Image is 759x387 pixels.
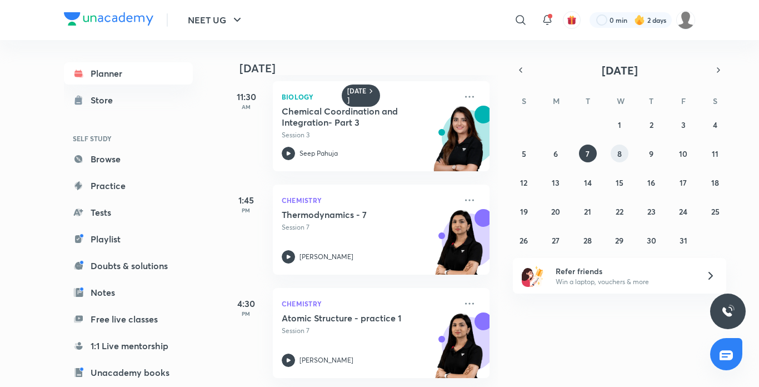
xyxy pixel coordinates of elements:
[706,145,724,162] button: October 11, 2025
[642,173,660,191] button: October 16, 2025
[515,145,533,162] button: October 5, 2025
[224,193,268,207] h5: 1:45
[64,12,153,26] img: Company Logo
[611,116,628,133] button: October 1, 2025
[649,148,653,159] abbr: October 9, 2025
[579,173,597,191] button: October 14, 2025
[520,206,528,217] abbr: October 19, 2025
[520,235,528,246] abbr: October 26, 2025
[567,15,577,25] img: avatar
[181,9,251,31] button: NEET UG
[711,177,719,188] abbr: October 18, 2025
[428,209,490,286] img: unacademy
[515,202,533,220] button: October 19, 2025
[515,231,533,249] button: October 26, 2025
[224,207,268,214] p: PM
[579,202,597,220] button: October 21, 2025
[553,148,558,159] abbr: October 6, 2025
[299,252,353,262] p: [PERSON_NAME]
[706,173,724,191] button: October 18, 2025
[556,265,692,277] h6: Refer friends
[64,228,193,250] a: Playlist
[675,145,692,162] button: October 10, 2025
[551,206,560,217] abbr: October 20, 2025
[224,310,268,317] p: PM
[721,305,735,318] img: ttu
[586,96,590,106] abbr: Tuesday
[634,14,645,26] img: streak
[64,361,193,384] a: Unacademy books
[64,89,193,111] a: Store
[347,87,367,105] h6: [DATE]
[522,265,544,287] img: referral
[711,206,720,217] abbr: October 25, 2025
[553,96,560,106] abbr: Monday
[649,96,653,106] abbr: Thursday
[642,231,660,249] button: October 30, 2025
[579,145,597,162] button: October 7, 2025
[647,206,656,217] abbr: October 23, 2025
[299,148,338,158] p: Seep Pahuja
[647,177,655,188] abbr: October 16, 2025
[552,177,560,188] abbr: October 13, 2025
[282,130,456,140] p: Session 3
[675,116,692,133] button: October 3, 2025
[611,202,628,220] button: October 22, 2025
[602,63,638,78] span: [DATE]
[618,120,621,130] abbr: October 1, 2025
[552,235,560,246] abbr: October 27, 2025
[675,202,692,220] button: October 24, 2025
[706,202,724,220] button: October 25, 2025
[64,175,193,197] a: Practice
[64,281,193,304] a: Notes
[522,148,526,159] abbr: October 5, 2025
[224,90,268,103] h5: 11:30
[515,173,533,191] button: October 12, 2025
[428,106,490,182] img: unacademy
[583,235,592,246] abbr: October 28, 2025
[64,308,193,330] a: Free live classes
[282,193,456,207] p: Chemistry
[239,62,501,75] h4: [DATE]
[680,235,687,246] abbr: October 31, 2025
[282,106,420,128] h5: Chemical Coordination and Integration- Part 3
[224,103,268,110] p: AM
[616,177,623,188] abbr: October 15, 2025
[520,177,527,188] abbr: October 12, 2025
[282,222,456,232] p: Session 7
[617,96,625,106] abbr: Wednesday
[642,202,660,220] button: October 23, 2025
[680,177,687,188] abbr: October 17, 2025
[556,277,692,287] p: Win a laptop, vouchers & more
[64,335,193,357] a: 1:1 Live mentorship
[282,209,420,220] h5: Thermodynamics - 7
[64,12,153,28] a: Company Logo
[586,148,590,159] abbr: October 7, 2025
[713,96,717,106] abbr: Saturday
[611,145,628,162] button: October 8, 2025
[617,148,622,159] abbr: October 8, 2025
[615,235,623,246] abbr: October 29, 2025
[64,201,193,224] a: Tests
[681,120,686,130] abbr: October 3, 2025
[547,202,565,220] button: October 20, 2025
[681,96,686,106] abbr: Friday
[299,355,353,365] p: [PERSON_NAME]
[563,11,581,29] button: avatar
[584,177,592,188] abbr: October 14, 2025
[650,120,653,130] abbr: October 2, 2025
[282,326,456,336] p: Session 7
[547,145,565,162] button: October 6, 2025
[64,129,193,148] h6: SELF STUDY
[647,235,656,246] abbr: October 30, 2025
[712,148,718,159] abbr: October 11, 2025
[224,297,268,310] h5: 4:30
[547,231,565,249] button: October 27, 2025
[547,173,565,191] button: October 13, 2025
[642,116,660,133] button: October 2, 2025
[676,11,695,29] img: Barsha Singh
[64,148,193,170] a: Browse
[642,145,660,162] button: October 9, 2025
[616,206,623,217] abbr: October 22, 2025
[282,297,456,310] p: Chemistry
